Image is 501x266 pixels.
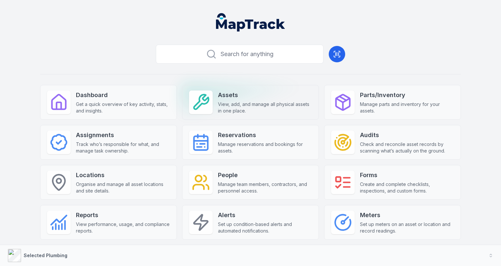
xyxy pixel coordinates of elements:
span: Set up meters on an asset or location and record readings. [360,221,454,234]
a: DashboardGet a quick overview of key activity, stats, and insights. [40,85,177,120]
span: Create and complete checklists, inspections, and custom forms. [360,181,454,194]
span: Organise and manage all asset locations and site details. [76,181,170,194]
span: View performance, usage, and compliance reports. [76,221,170,234]
span: Get a quick overview of key activity, stats, and insights. [76,101,170,114]
a: AuditsCheck and reconcile asset records by scanning what’s actually on the ground. [324,125,461,160]
span: Manage team members, contractors, and personnel access. [218,181,312,194]
a: MetersSet up meters on an asset or location and record readings. [324,205,461,240]
a: AssetsView, add, and manage all physical assets in one place. [182,85,319,120]
strong: People [218,171,312,180]
span: Check and reconcile asset records by scanning what’s actually on the ground. [360,141,454,154]
strong: Assets [218,91,312,100]
strong: Locations [76,171,170,180]
span: Manage reservations and bookings for assets. [218,141,312,154]
span: Set up condition-based alerts and automated notifications. [218,221,312,234]
strong: Selected Plumbing [24,253,67,258]
a: AlertsSet up condition-based alerts and automated notifications. [182,205,319,240]
a: ReportsView performance, usage, and compliance reports. [40,205,177,240]
span: Manage parts and inventory for your assets. [360,101,454,114]
strong: Meters [360,211,454,220]
a: Parts/InventoryManage parts and inventory for your assets. [324,85,461,120]
a: LocationsOrganise and manage all asset locations and site details. [40,165,177,200]
a: ReservationsManage reservations and bookings for assets. [182,125,319,160]
strong: Reports [76,211,170,220]
span: Search for anything [221,50,274,59]
span: View, add, and manage all physical assets in one place. [218,101,312,114]
strong: Assignments [76,131,170,140]
strong: Audits [360,131,454,140]
strong: Reservations [218,131,312,140]
strong: Alerts [218,211,312,220]
a: PeopleManage team members, contractors, and personnel access. [182,165,319,200]
button: Search for anything [156,45,323,64]
a: FormsCreate and complete checklists, inspections, and custom forms. [324,165,461,200]
span: Track who’s responsible for what, and manage task ownership. [76,141,170,154]
nav: Global [205,13,296,31]
strong: Dashboard [76,91,170,100]
strong: Parts/Inventory [360,91,454,100]
strong: Forms [360,171,454,180]
a: AssignmentsTrack who’s responsible for what, and manage task ownership. [40,125,177,160]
